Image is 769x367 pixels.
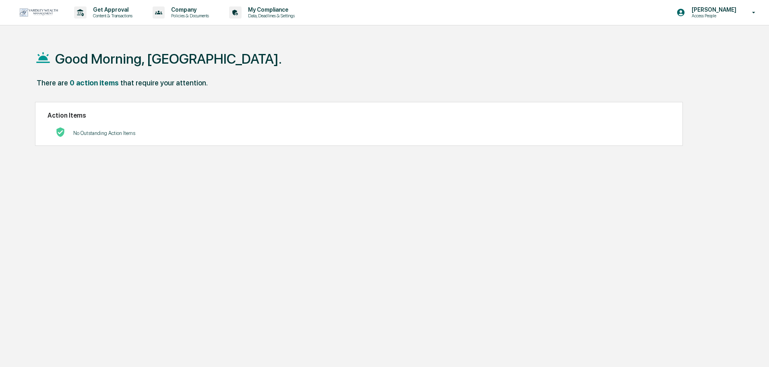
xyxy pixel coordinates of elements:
[56,127,65,137] img: No Actions logo
[87,13,136,19] p: Content & Transactions
[19,8,58,17] img: logo
[55,51,282,67] h1: Good Morning, [GEOGRAPHIC_DATA].
[120,79,208,87] div: that require your attention.
[165,6,213,13] p: Company
[165,13,213,19] p: Policies & Documents
[70,79,119,87] div: 0 action items
[73,130,135,136] p: No Outstanding Action Items
[87,6,136,13] p: Get Approval
[685,6,740,13] p: [PERSON_NAME]
[48,112,670,119] h2: Action Items
[685,13,740,19] p: Access People
[242,6,299,13] p: My Compliance
[37,79,68,87] div: There are
[242,13,299,19] p: Data, Deadlines & Settings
